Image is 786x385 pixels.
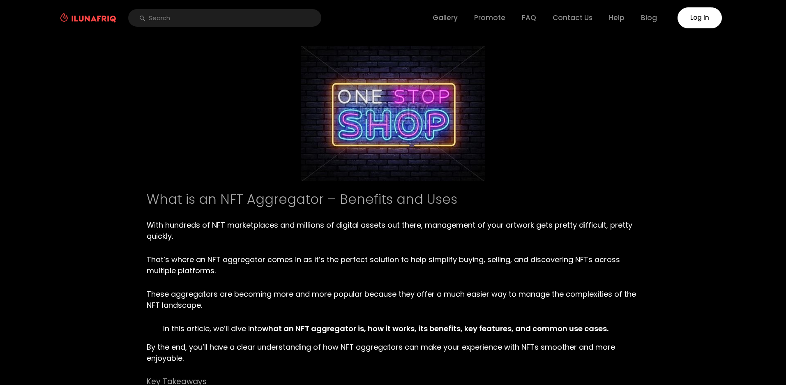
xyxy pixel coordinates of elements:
h1: What is an NFT Aggregator – Benefits and Uses [147,189,640,209]
a: Gallery [433,13,458,23]
span: By the end, you’ll have a clear understanding of how NFT aggregators can make your experience wit... [147,342,615,363]
a: Help [609,13,625,23]
a: Contact Us [553,13,592,23]
a: Promote [474,13,505,23]
span: That’s where an NFT aggregator comes in as it’s the perfect solution to help simplify buying, sel... [147,254,620,276]
img: one-stop-shop-NFT Aggregator [301,46,485,181]
img: logo ilunafriq [60,13,116,23]
b: what an NFT aggregator is, how it works, its benefits, key features, and common use cases. [262,323,609,334]
span: With hundreds of NFT marketplaces and millions of digital assets out there, management of your ar... [147,220,632,241]
input: Search [128,9,321,27]
a: Log In [678,7,722,28]
span: In this article, we’ll dive into [163,323,262,334]
span: These aggregators are becoming more and more popular because they offer a much easier way to mana... [147,289,636,310]
a: FAQ [522,13,536,23]
a: Blog [641,13,657,23]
